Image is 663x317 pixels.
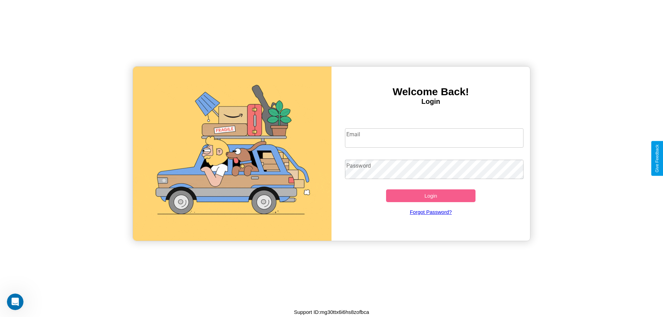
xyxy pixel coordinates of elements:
[294,307,369,317] p: Support ID: mg30ttx6i6hs8zofbca
[655,145,660,172] div: Give Feedback
[331,86,530,98] h3: Welcome Back!
[386,189,475,202] button: Login
[7,294,23,310] iframe: Intercom live chat
[133,67,331,241] img: gif
[342,202,520,222] a: Forgot Password?
[331,98,530,106] h4: Login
